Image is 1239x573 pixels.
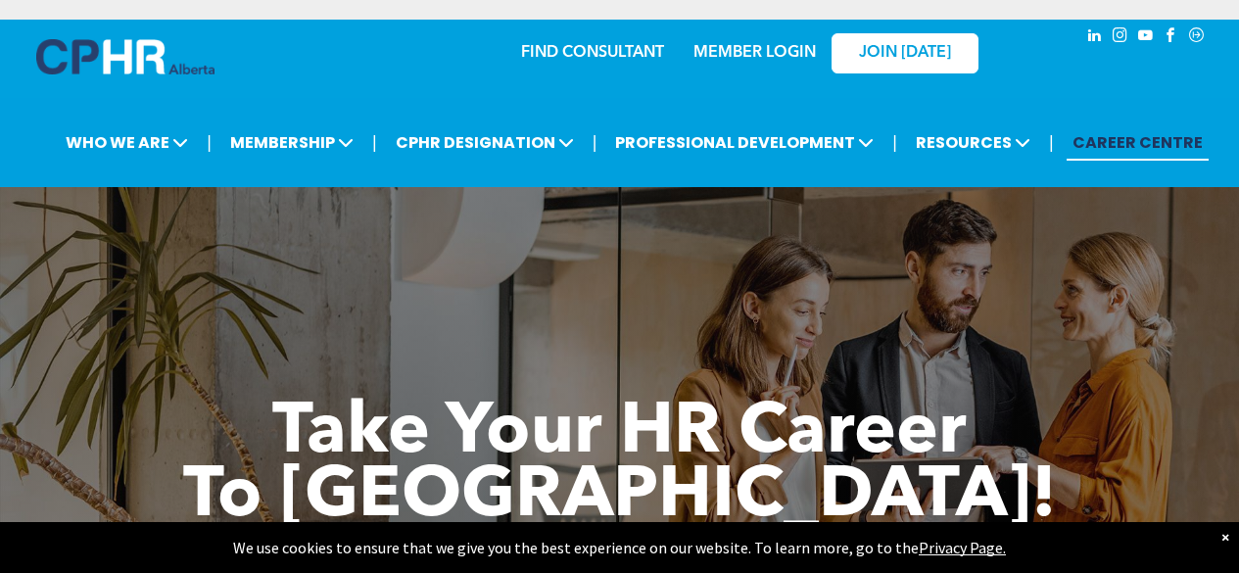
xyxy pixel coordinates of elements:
[60,124,194,161] span: WHO WE ARE
[859,44,951,63] span: JOIN [DATE]
[1067,124,1209,161] a: CAREER CENTRE
[609,124,880,161] span: PROFESSIONAL DEVELOPMENT
[1084,24,1106,51] a: linkedin
[593,122,597,163] li: |
[390,124,580,161] span: CPHR DESIGNATION
[910,124,1036,161] span: RESOURCES
[1135,24,1157,51] a: youtube
[1049,122,1054,163] li: |
[183,462,1057,533] span: To [GEOGRAPHIC_DATA]!
[1186,24,1208,51] a: Social network
[521,45,664,61] a: FIND CONSULTANT
[272,399,967,469] span: Take Your HR Career
[36,39,214,74] img: A blue and white logo for cp alberta
[832,33,978,73] a: JOIN [DATE]
[892,122,897,163] li: |
[224,124,359,161] span: MEMBERSHIP
[1161,24,1182,51] a: facebook
[693,45,816,61] a: MEMBER LOGIN
[372,122,377,163] li: |
[1110,24,1131,51] a: instagram
[207,122,212,163] li: |
[1221,527,1229,547] div: Dismiss notification
[919,538,1006,557] a: Privacy Page.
